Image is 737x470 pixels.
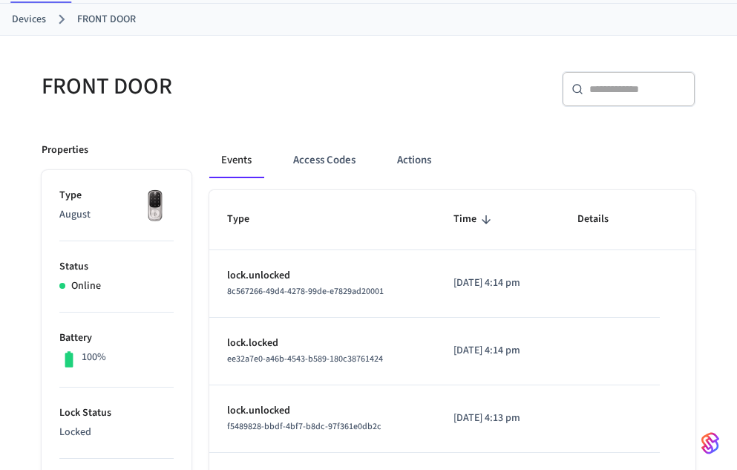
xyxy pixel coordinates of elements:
[227,403,418,419] p: lock.unlocked
[227,420,381,433] span: f5489828-bbdf-4bf7-b8dc-97f361e0db2c
[453,343,542,359] p: [DATE] 4:14 pm
[42,71,360,102] h5: FRONT DOOR
[453,275,542,291] p: [DATE] 4:14 pm
[59,188,174,203] p: Type
[227,285,384,298] span: 8c567266-49d4-4278-99de-e7829ad20001
[59,425,174,440] p: Locked
[59,405,174,421] p: Lock Status
[701,431,719,455] img: SeamLogoGradient.69752ec5.svg
[42,143,88,158] p: Properties
[227,268,418,284] p: lock.unlocked
[209,143,263,178] button: Events
[577,208,628,231] span: Details
[59,207,174,223] p: August
[227,336,418,351] p: lock.locked
[59,330,174,346] p: Battery
[281,143,367,178] button: Access Codes
[385,143,443,178] button: Actions
[59,259,174,275] p: Status
[12,12,46,27] a: Devices
[227,208,269,231] span: Type
[453,411,542,426] p: [DATE] 4:13 pm
[453,208,496,231] span: Time
[82,350,106,365] p: 100%
[71,278,101,294] p: Online
[209,143,695,178] div: ant example
[137,188,174,225] img: Yale Assure Touchscreen Wifi Smart Lock, Satin Nickel, Front
[77,12,136,27] a: FRONT DOOR
[227,353,383,365] span: ee32a7e0-a46b-4543-b589-180c38761424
